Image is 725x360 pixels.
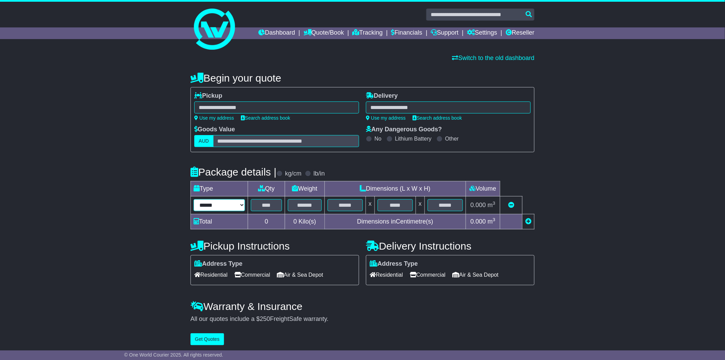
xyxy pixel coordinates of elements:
label: Address Type [370,260,418,268]
td: Kilo(s) [285,214,324,229]
label: Pickup [194,92,222,100]
td: Weight [285,181,324,196]
td: Volume [466,181,500,196]
a: Dashboard [258,27,295,39]
div: All our quotes include a $ FreightSafe warranty. [191,315,534,323]
td: Qty [248,181,285,196]
sup: 3 [493,217,495,222]
h4: Warranty & Insurance [191,301,534,312]
span: 0.000 [470,218,486,225]
label: Delivery [366,92,398,100]
a: Use my address [366,115,406,121]
h4: Pickup Instructions [191,240,359,252]
span: 0 [293,218,297,225]
td: Type [191,181,248,196]
a: Switch to the old dashboard [452,55,534,61]
td: 0 [248,214,285,229]
h4: Begin your quote [191,72,534,84]
span: Commercial [410,269,445,280]
button: Get Quotes [191,333,224,345]
a: Support [431,27,458,39]
span: Residential [194,269,228,280]
h4: Delivery Instructions [366,240,534,252]
span: © One World Courier 2025. All rights reserved. [124,352,223,358]
span: Residential [370,269,403,280]
td: Total [191,214,248,229]
a: Tracking [353,27,383,39]
a: Remove this item [508,202,514,208]
label: kg/cm [285,170,302,178]
td: x [366,196,374,214]
span: 0.000 [470,202,486,208]
a: Quote/Book [304,27,344,39]
span: m [488,202,495,208]
a: Use my address [194,115,234,121]
a: Search address book [413,115,462,121]
td: Dimensions in Centimetre(s) [324,214,466,229]
span: 250 [260,315,270,322]
label: Other [445,135,459,142]
label: lb/in [314,170,325,178]
a: Search address book [241,115,290,121]
a: Financials [391,27,422,39]
span: Air & Sea Depot [453,269,499,280]
sup: 3 [493,201,495,206]
label: Any Dangerous Goods? [366,126,442,133]
span: Air & Sea Depot [277,269,323,280]
td: Dimensions (L x W x H) [324,181,466,196]
td: x [416,196,425,214]
a: Settings [467,27,497,39]
a: Reseller [506,27,534,39]
label: Address Type [194,260,243,268]
span: Commercial [234,269,270,280]
label: Lithium Battery [395,135,432,142]
label: Goods Value [194,126,235,133]
a: Add new item [525,218,531,225]
span: m [488,218,495,225]
h4: Package details | [191,166,277,178]
label: No [374,135,381,142]
label: AUD [194,135,213,147]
